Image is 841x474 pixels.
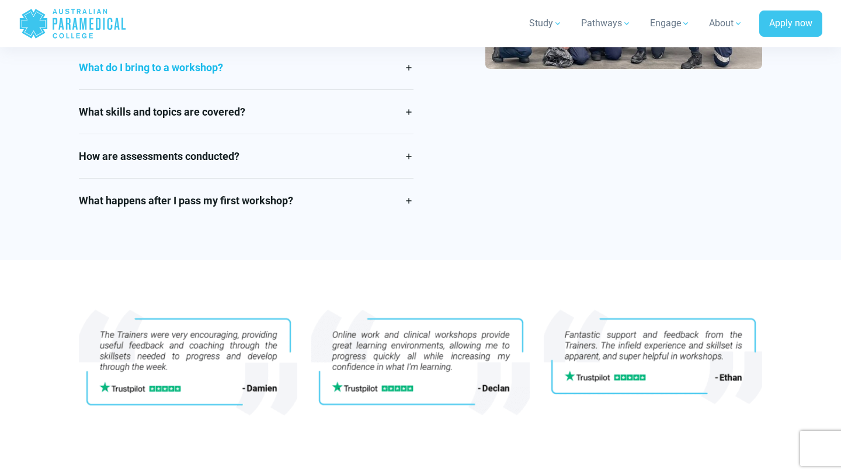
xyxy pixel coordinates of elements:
[522,7,569,40] a: Study
[79,46,413,89] a: What do I bring to a workshop?
[702,7,750,40] a: About
[79,179,413,222] a: What happens after I pass my first workshop?
[79,134,413,178] a: How are assessments conducted?
[19,5,127,43] a: Australian Paramedical College
[79,90,413,134] a: What skills and topics are covered?
[643,7,697,40] a: Engage
[574,7,638,40] a: Pathways
[759,11,822,37] a: Apply now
